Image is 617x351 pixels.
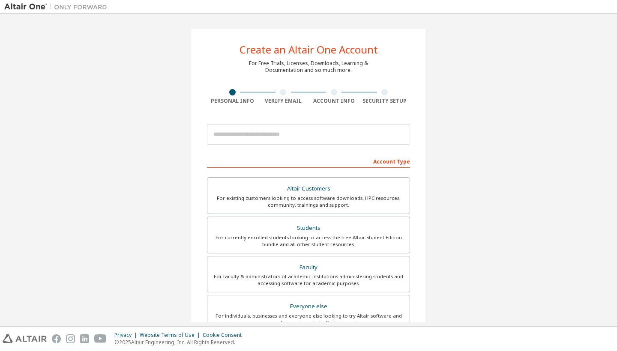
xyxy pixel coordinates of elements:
[213,234,404,248] div: For currently enrolled students looking to access the free Altair Student Edition bundle and all ...
[359,98,410,104] div: Security Setup
[308,98,359,104] div: Account Info
[4,3,111,11] img: Altair One
[66,334,75,343] img: instagram.svg
[249,60,368,74] div: For Free Trials, Licenses, Downloads, Learning & Documentation and so much more.
[240,45,378,55] div: Create an Altair One Account
[207,98,258,104] div: Personal Info
[52,334,61,343] img: facebook.svg
[114,339,247,346] p: © 2025 Altair Engineering, Inc. All Rights Reserved.
[140,332,203,339] div: Website Terms of Use
[213,222,404,234] div: Students
[213,262,404,274] div: Faculty
[213,312,404,326] div: For individuals, businesses and everyone else looking to try Altair software and explore our prod...
[80,334,89,343] img: linkedin.svg
[3,334,47,343] img: altair_logo.svg
[94,334,107,343] img: youtube.svg
[213,300,404,312] div: Everyone else
[114,332,140,339] div: Privacy
[213,273,404,287] div: For faculty & administrators of academic institutions administering students and accessing softwa...
[258,98,309,104] div: Verify Email
[213,195,404,208] div: For existing customers looking to access software downloads, HPC resources, community, trainings ...
[207,154,410,168] div: Account Type
[203,332,247,339] div: Cookie Consent
[213,183,404,195] div: Altair Customers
